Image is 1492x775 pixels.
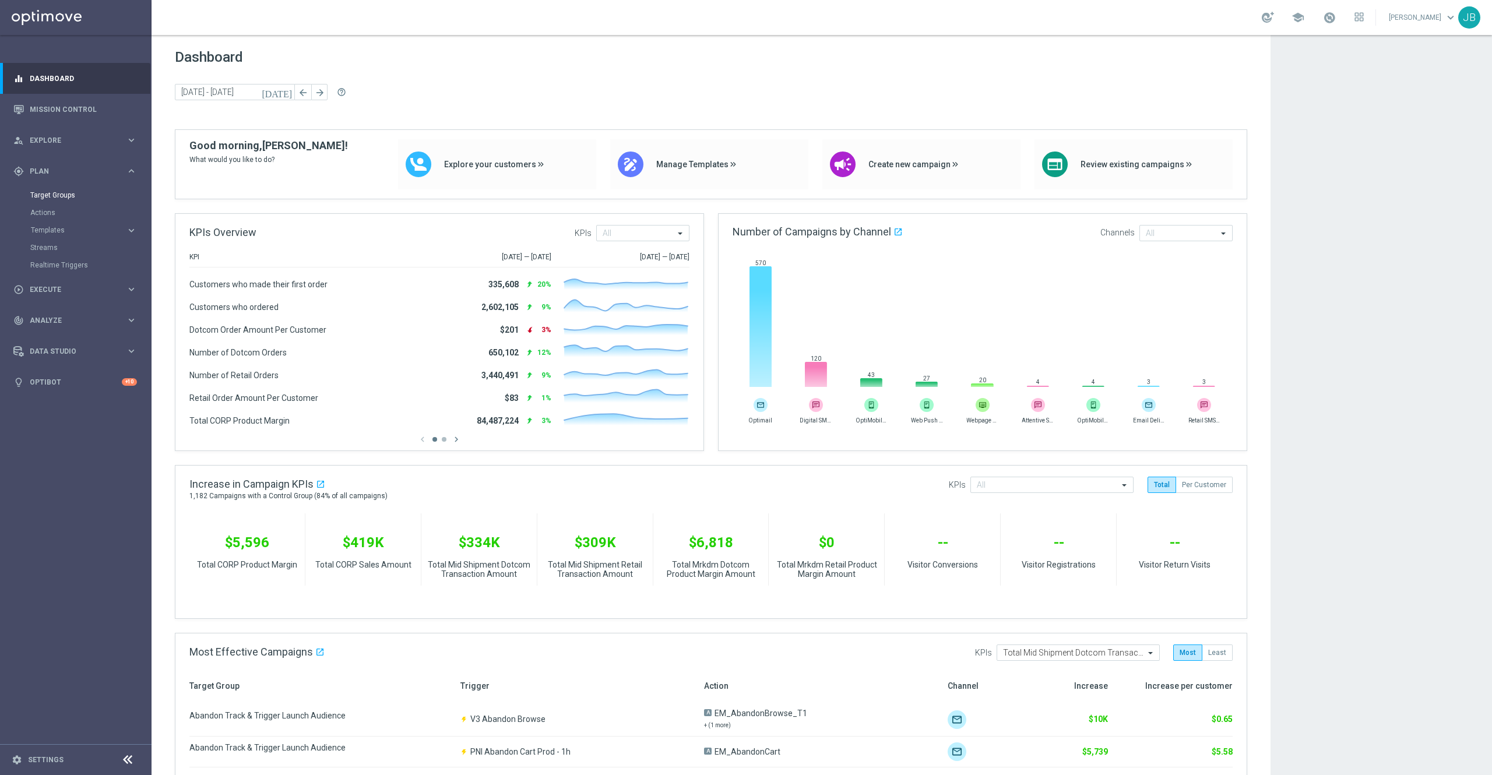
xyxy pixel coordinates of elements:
[1444,11,1457,24] span: keyboard_arrow_down
[126,135,137,146] i: keyboard_arrow_right
[13,347,138,356] button: Data Studio keyboard_arrow_right
[13,315,24,326] i: track_changes
[13,346,126,357] div: Data Studio
[13,315,126,326] div: Analyze
[30,286,126,293] span: Execute
[13,63,137,94] div: Dashboard
[30,191,121,200] a: Target Groups
[12,755,22,765] i: settings
[13,135,126,146] div: Explore
[30,204,150,221] div: Actions
[30,317,126,324] span: Analyze
[30,208,121,217] a: Actions
[1388,9,1458,26] a: [PERSON_NAME]keyboard_arrow_down
[13,378,138,387] button: lightbulb Optibot +10
[13,377,24,388] i: lightbulb
[13,105,138,114] button: Mission Control
[13,166,24,177] i: gps_fixed
[13,136,138,145] button: person_search Explore keyboard_arrow_right
[31,227,114,234] span: Templates
[13,74,138,83] button: equalizer Dashboard
[30,137,126,144] span: Explore
[30,260,121,270] a: Realtime Triggers
[126,225,137,236] i: keyboard_arrow_right
[30,367,122,397] a: Optibot
[13,166,126,177] div: Plan
[13,367,137,397] div: Optibot
[13,316,138,325] button: track_changes Analyze keyboard_arrow_right
[126,346,137,357] i: keyboard_arrow_right
[30,168,126,175] span: Plan
[122,378,137,386] div: +10
[30,243,121,252] a: Streams
[126,165,137,177] i: keyboard_arrow_right
[13,284,24,295] i: play_circle_outline
[13,284,126,295] div: Execute
[13,285,138,294] button: play_circle_outline Execute keyboard_arrow_right
[13,94,137,125] div: Mission Control
[1458,6,1480,29] div: JB
[30,221,150,239] div: Templates
[13,167,138,176] button: gps_fixed Plan keyboard_arrow_right
[1292,11,1304,24] span: school
[13,73,24,84] i: equalizer
[30,94,137,125] a: Mission Control
[126,315,137,326] i: keyboard_arrow_right
[30,186,150,204] div: Target Groups
[31,227,126,234] div: Templates
[30,239,150,256] div: Streams
[30,226,138,235] button: Templates keyboard_arrow_right
[13,135,24,146] i: person_search
[30,348,126,355] span: Data Studio
[30,63,137,94] a: Dashboard
[30,256,150,274] div: Realtime Triggers
[126,284,137,295] i: keyboard_arrow_right
[28,756,64,763] a: Settings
